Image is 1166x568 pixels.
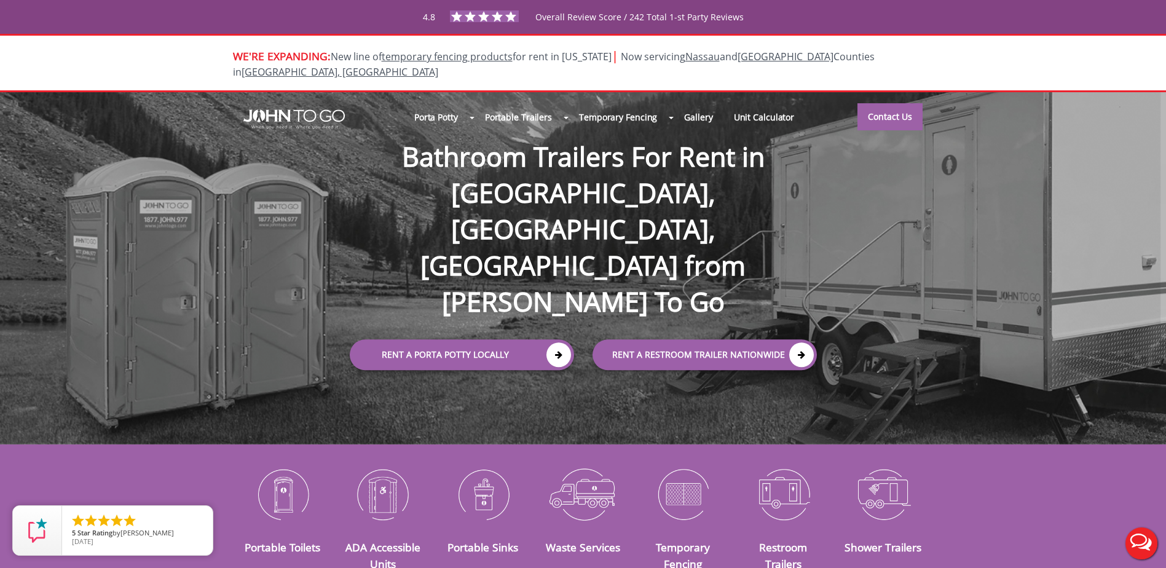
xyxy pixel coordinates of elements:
span: by [72,529,203,538]
li:  [109,513,124,528]
li:  [84,513,98,528]
button: Live Chat [1117,519,1166,568]
span: [DATE] [72,537,93,546]
span: Star Rating [77,528,112,537]
li:  [122,513,137,528]
span: [PERSON_NAME] [120,528,174,537]
li:  [97,513,111,528]
img: Review Rating [25,518,50,543]
li:  [71,513,85,528]
span: 5 [72,528,76,537]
